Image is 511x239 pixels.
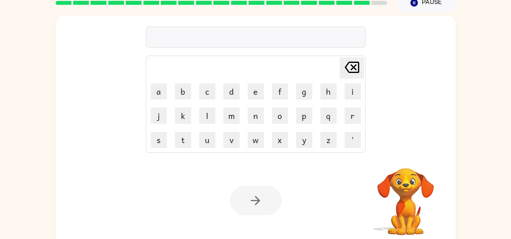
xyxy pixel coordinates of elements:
button: l [199,108,215,124]
button: t [175,132,191,148]
button: a [151,83,167,100]
button: y [296,132,312,148]
button: m [223,108,240,124]
button: o [272,108,288,124]
button: ' [345,132,361,148]
button: d [223,83,240,100]
video: Your browser must support playing .mp4 files to use Literably. Please try using another browser. [365,156,446,236]
button: z [320,132,336,148]
button: c [199,83,215,100]
button: f [272,83,288,100]
button: h [320,83,336,100]
button: b [175,83,191,100]
button: q [320,108,336,124]
button: g [296,83,312,100]
button: x [272,132,288,148]
button: j [151,108,167,124]
button: r [345,108,361,124]
button: v [223,132,240,148]
button: u [199,132,215,148]
button: n [248,108,264,124]
button: i [345,83,361,100]
button: e [248,83,264,100]
button: s [151,132,167,148]
button: k [175,108,191,124]
button: w [248,132,264,148]
button: p [296,108,312,124]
